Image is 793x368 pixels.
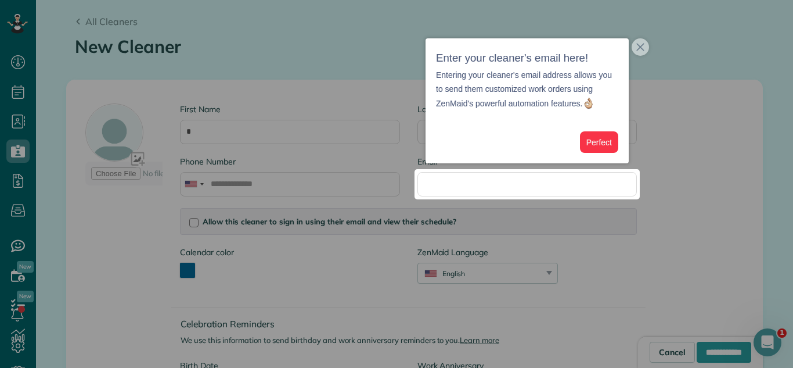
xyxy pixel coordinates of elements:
img: :ok_hand: [582,97,594,109]
p: Entering your cleaner's email address allows you to send them customized work orders using ZenMai... [436,68,618,111]
button: Perfect [580,131,618,153]
h3: Enter your cleaner's email here! [436,49,618,68]
button: close, [632,38,649,56]
div: Enter your cleaner&amp;#39;s email here!Entering your cleaner&amp;#39;s email address allows you ... [426,38,629,163]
